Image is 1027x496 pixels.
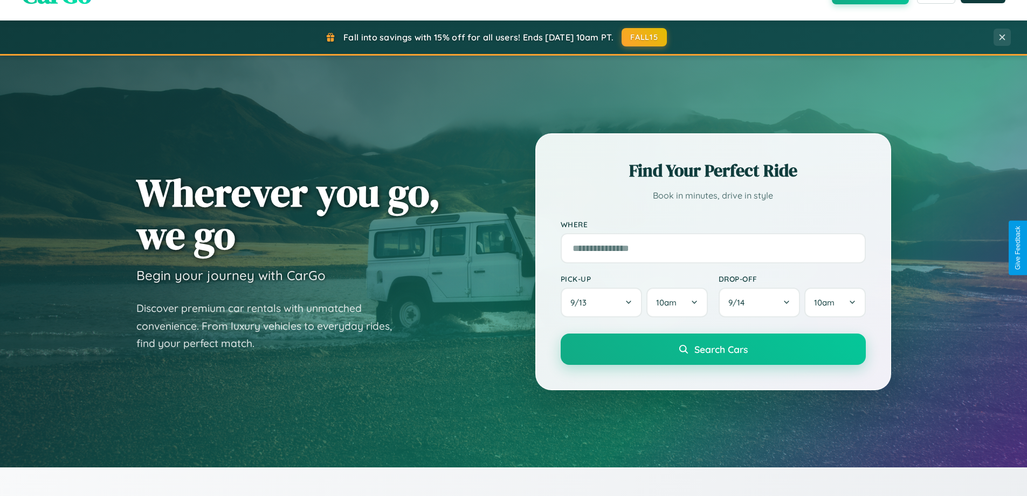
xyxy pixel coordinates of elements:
button: 9/13 [561,288,643,317]
span: Search Cars [694,343,748,355]
span: 9 / 14 [728,297,750,308]
label: Pick-up [561,274,708,283]
h2: Find Your Perfect Ride [561,159,866,182]
span: Fall into savings with 15% off for all users! Ends [DATE] 10am PT. [343,32,614,43]
label: Where [561,220,866,229]
span: 9 / 13 [570,297,592,308]
button: 9/14 [719,288,801,317]
button: 10am [646,288,707,317]
p: Book in minutes, drive in style [561,188,866,203]
button: Search Cars [561,334,866,365]
button: 10am [804,288,865,317]
div: Give Feedback [1014,226,1022,270]
span: 10am [656,297,677,308]
p: Discover premium car rentals with unmatched convenience. From luxury vehicles to everyday rides, ... [136,300,406,352]
h1: Wherever you go, we go [136,171,440,256]
button: FALL15 [622,28,667,46]
span: 10am [814,297,835,308]
label: Drop-off [719,274,866,283]
h3: Begin your journey with CarGo [136,267,326,283]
